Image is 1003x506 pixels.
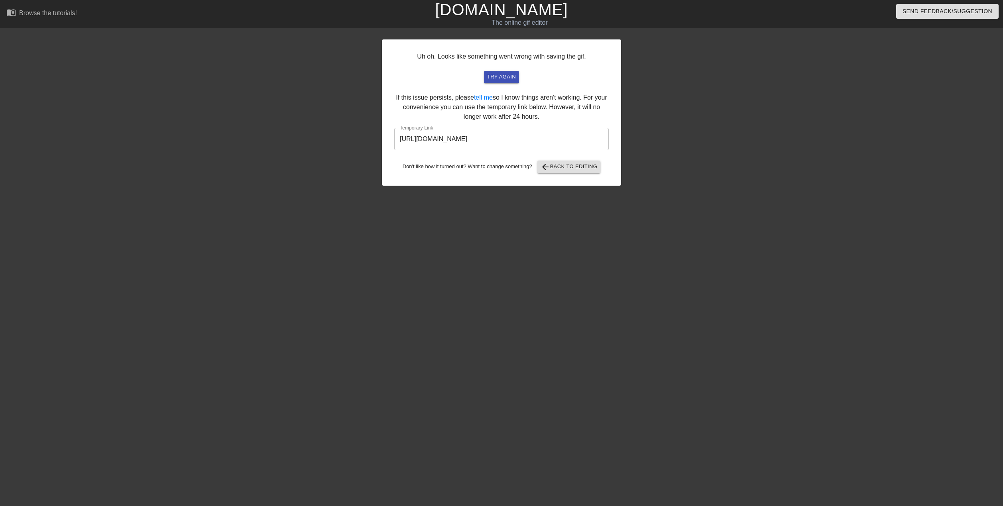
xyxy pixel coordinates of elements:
span: arrow_back [541,162,550,172]
div: Don't like how it turned out? Want to change something? [394,161,609,173]
button: try again [484,71,519,83]
span: menu_book [6,8,16,17]
button: Send Feedback/Suggestion [896,4,999,19]
span: try again [487,73,516,82]
span: Send Feedback/Suggestion [903,6,992,16]
span: Back to Editing [541,162,598,172]
div: Browse the tutorials! [19,10,77,16]
div: The online gif editor [338,18,701,27]
a: [DOMAIN_NAME] [435,1,568,18]
a: tell me [474,94,493,101]
button: Back to Editing [537,161,601,173]
div: Uh oh. Looks like something went wrong with saving the gif. If this issue persists, please so I k... [382,39,621,186]
a: Browse the tutorials! [6,8,77,20]
input: bare [394,128,609,150]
